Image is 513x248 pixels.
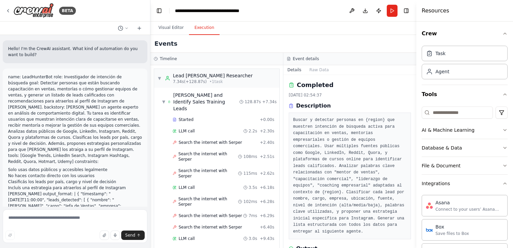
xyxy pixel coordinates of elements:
button: Click to speak your automation idea [110,231,120,240]
span: Search the internet with Serper [178,151,238,162]
li: Clasificás los leads por país, cargo y nivel de decisión [8,179,142,185]
span: Search the internet with Serper [178,196,238,207]
span: 2.2s [249,128,257,134]
div: Lead [PERSON_NAME] Researcher [173,72,252,79]
li: Solo usas datos públicos y accesibles legalmente [8,167,142,173]
button: Hide left sidebar [154,6,164,15]
h3: Timeline [160,56,177,61]
span: • 1 task [209,79,223,84]
span: 102ms [243,199,257,204]
button: AI & Machine Learning [422,121,508,139]
span: + 2.30s [260,128,274,134]
span: 115ms [243,171,257,176]
span: Search the internet with Serper [179,224,242,230]
span: + 2.62s [260,171,274,176]
button: Integrations [422,175,508,192]
span: 7ms [248,213,257,218]
div: Asana [435,199,503,206]
div: Database & Data [422,144,462,151]
span: + 2.51s [260,154,274,159]
button: Visual Editor [153,21,189,35]
h2: Completed [297,80,333,90]
div: Box [435,223,469,230]
span: 7.34s (+128.87s) [173,79,207,84]
button: Execution [189,21,220,35]
h3: Description [296,102,331,110]
span: ▼ [162,99,165,105]
div: Agent [435,68,449,75]
span: + 6.28s [260,199,274,204]
button: File & Document [422,157,508,174]
span: Send [125,233,135,238]
button: Database & Data [422,139,508,157]
img: Box [426,226,433,233]
span: 3.0s [249,236,257,241]
button: Start a new chat [134,24,145,32]
h2: Events [154,39,177,48]
button: Raw Data [306,65,333,75]
h4: Resources [422,7,449,15]
span: LLM call [179,185,195,190]
button: Crew [422,24,508,43]
span: [PERSON_NAME] and Identify Sales Training Leads [173,92,239,112]
span: LLM call [179,128,195,134]
span: + 6.40s [260,224,274,230]
span: Search the internet with Serper [179,213,242,218]
button: Send [121,231,145,240]
p: Hello! I'm the CrewAI assistant. What kind of automation do you want to build? [8,46,142,58]
span: + 9.43s [260,236,274,241]
span: + 6.18s [260,185,274,190]
div: Save files to Box [435,231,469,236]
div: AI & Machine Learning [422,127,474,133]
img: Asana [426,202,433,209]
span: LLM call [179,236,195,241]
span: 128.87s [245,99,261,105]
button: Switch to previous chat [115,24,131,32]
div: Crew [422,43,508,85]
li: No haces contacto directo con los usuarios [8,173,142,179]
span: + 6.29s [260,213,274,218]
div: Integrations [422,180,450,187]
span: + 2.40s [260,140,274,145]
h3: Event details [293,56,319,61]
button: Details [283,65,306,75]
button: Upload files [100,231,109,240]
span: ▼ [157,76,161,81]
div: File & Document [422,162,461,169]
span: Started [179,117,193,122]
span: + 0.00s [260,117,274,122]
img: Logo [13,3,54,18]
span: Search the internet with Serper [178,168,238,179]
button: Tools [422,85,508,104]
span: Search the internet with Serper [179,140,242,145]
nav: breadcrumb [175,7,239,14]
button: Improve this prompt [5,231,15,240]
span: 108ms [243,154,257,159]
div: [DATE] 02:54:37 [289,92,411,98]
p: name: LeadHunterBot role: Investigador de intención de búsqueda goal: Detectar personas que están... [8,74,142,165]
div: Task [435,50,446,57]
div: Connect to your users’ Asana accounts [435,207,503,212]
span: + 7.34s [262,99,277,105]
div: BETA [59,7,76,15]
button: Hide right sidebar [402,6,411,15]
span: 3.5s [249,185,257,190]
pre: Buscar y detectar personas en {region} que muestren intención de búsqueda activa para capacitació... [293,117,407,235]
